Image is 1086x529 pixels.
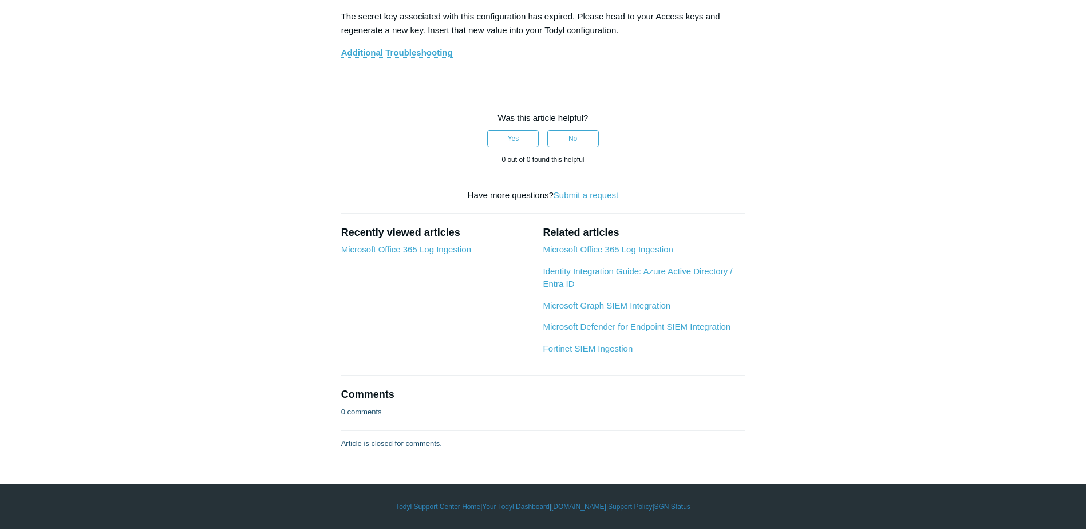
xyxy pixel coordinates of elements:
[654,502,690,512] a: SGN Status
[482,502,549,512] a: Your Todyl Dashboard
[211,502,875,512] div: | | | |
[543,244,673,254] a: Microsoft Office 365 Log Ingestion
[608,502,652,512] a: Support Policy
[341,438,442,449] p: Article is closed for comments.
[543,344,633,353] a: Fortinet SIEM Ingestion
[341,406,382,418] p: 0 comments
[341,189,745,202] div: Have more questions?
[498,113,589,123] span: Was this article helpful?
[543,301,670,310] a: Microsoft Graph SIEM Integration
[396,502,480,512] a: Todyl Support Center Home
[551,502,606,512] a: [DOMAIN_NAME]
[341,48,453,57] strong: Additional Troubleshooting
[547,130,599,147] button: This article was not helpful
[341,387,745,402] h2: Comments
[501,156,584,164] span: 0 out of 0 found this helpful
[543,322,730,331] a: Microsoft Defender for Endpoint SIEM Integration
[543,266,732,289] a: Identity Integration Guide: Azure Active Directory / Entra ID
[341,48,453,58] a: Additional Troubleshooting
[341,244,471,254] a: Microsoft Office 365 Log Ingestion
[543,225,745,240] h2: Related articles
[554,190,618,200] a: Submit a request
[341,225,532,240] h2: Recently viewed articles
[487,130,539,147] button: This article was helpful
[341,10,745,37] p: The secret key associated with this configuration has expired. Please head to your Access keys an...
